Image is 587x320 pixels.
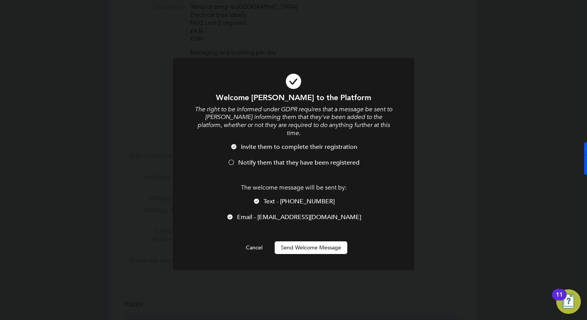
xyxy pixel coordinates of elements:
[195,106,392,137] i: The right to be informed under GDPR requires that a message be sent to [PERSON_NAME] informing th...
[194,92,393,102] h1: Welcome [PERSON_NAME] to the Platform
[556,295,563,305] div: 11
[264,198,335,205] span: Text - [PHONE_NUMBER]
[275,241,347,254] button: Send Welcome Message
[556,289,581,314] button: Open Resource Center, 11 new notifications
[240,241,269,254] button: Cancel
[241,143,357,151] span: Invite them to complete their registration
[194,184,393,192] p: The welcome message will be sent by:
[237,213,361,221] span: Email - [EMAIL_ADDRESS][DOMAIN_NAME]
[238,159,360,167] span: Notify them that they have been registered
